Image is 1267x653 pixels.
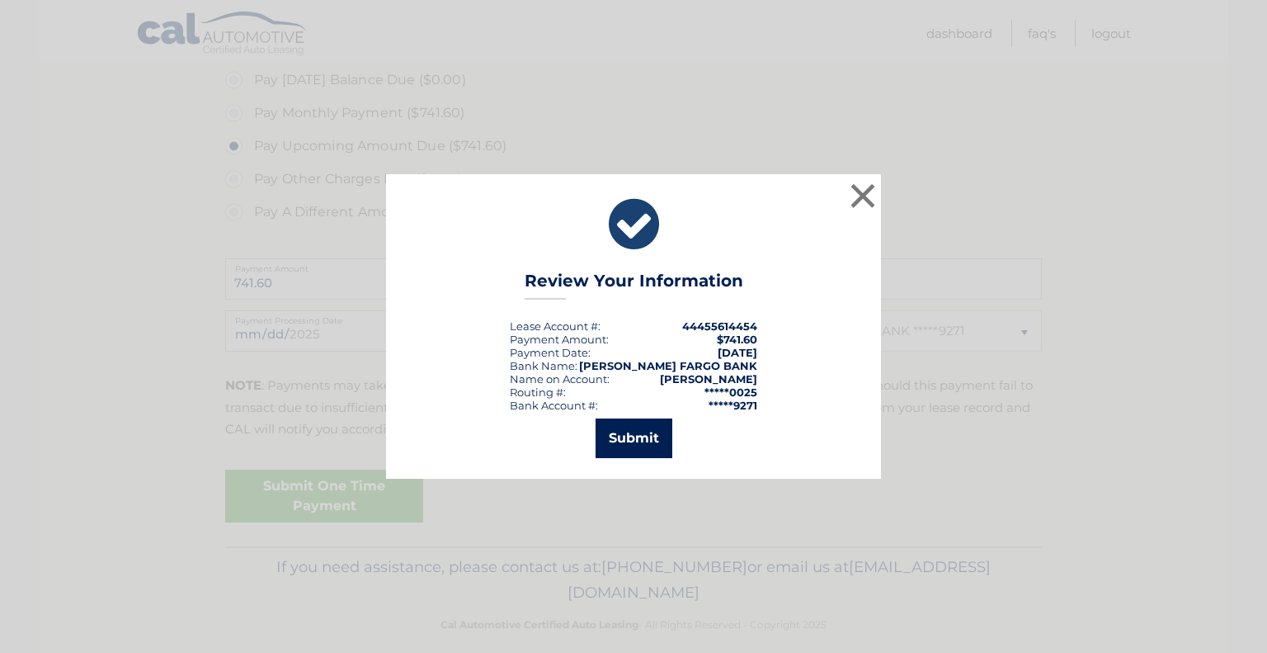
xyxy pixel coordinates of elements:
span: [DATE] [718,346,757,359]
span: $741.60 [717,333,757,346]
button: × [846,179,879,212]
div: Lease Account #: [510,319,601,333]
div: Payment Amount: [510,333,609,346]
div: Bank Name: [510,359,577,372]
div: Routing #: [510,386,566,399]
div: : [510,346,591,359]
strong: 44455614454 [682,319,757,333]
div: Name on Account: [510,372,610,386]
div: Bank Account #: [510,399,598,412]
button: Submit [596,419,672,458]
h3: Review Your Information [525,271,743,300]
span: Payment Date [510,346,588,359]
strong: [PERSON_NAME] [660,372,757,386]
strong: [PERSON_NAME] FARGO BANK [579,359,757,372]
